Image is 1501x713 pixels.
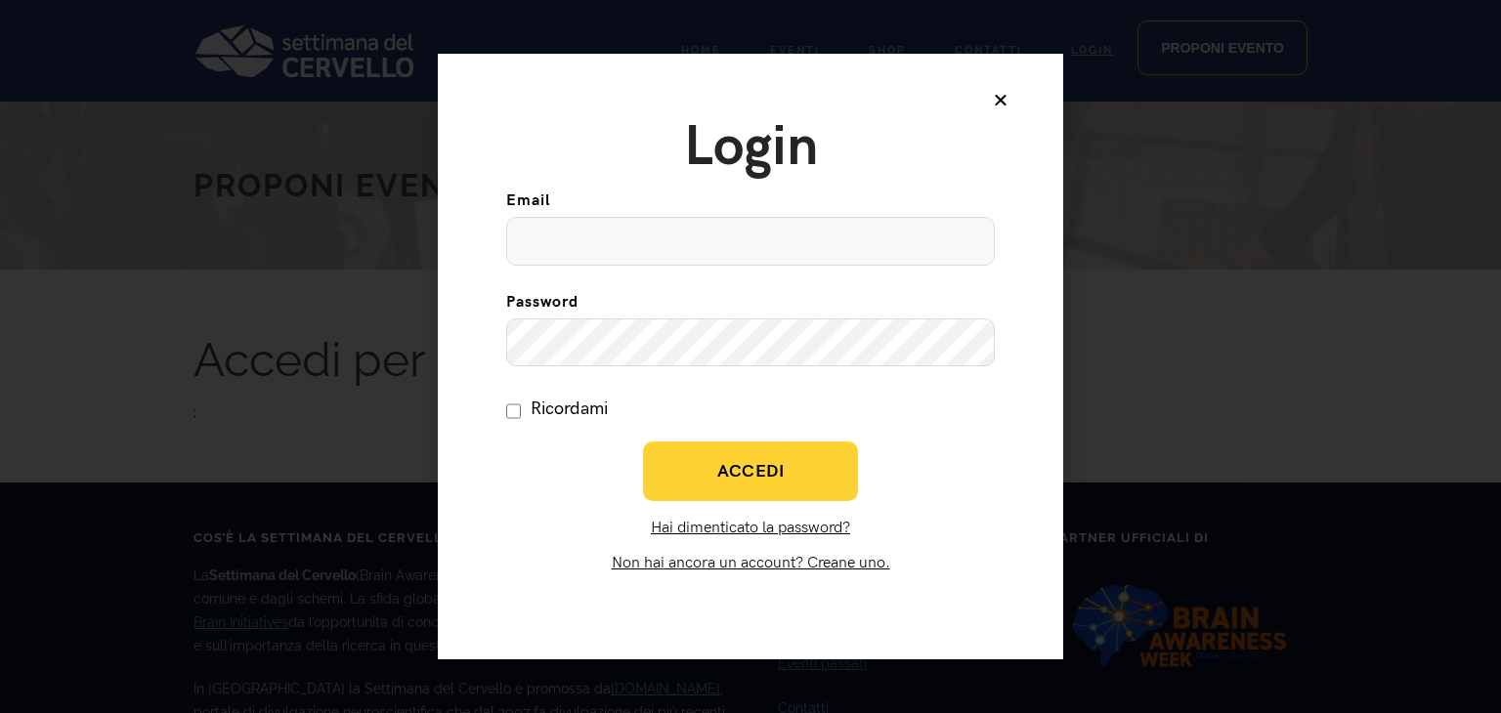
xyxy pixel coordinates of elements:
span: Accedi [717,460,784,482]
label: Ricordami [531,396,613,422]
a: Non hai ancora un account? Creane uno. [612,554,890,572]
button: Accedi [643,441,858,501]
h2: Login [496,112,1005,184]
label: Email [506,193,995,212]
label: Password [506,295,995,314]
a: Hai dimenticato la password? [651,519,850,537]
